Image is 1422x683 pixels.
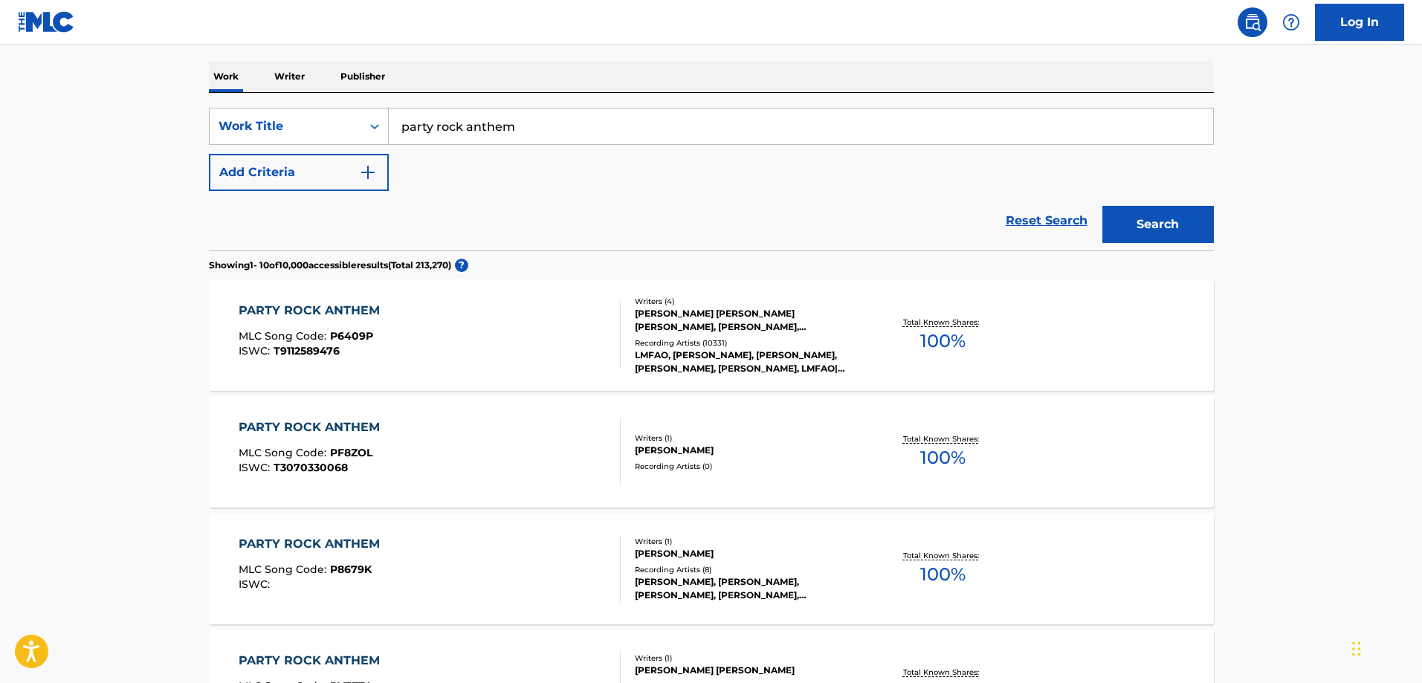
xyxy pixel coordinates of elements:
[336,61,390,92] p: Publisher
[239,446,330,459] span: MLC Song Code :
[635,444,859,457] div: [PERSON_NAME]
[920,328,966,355] span: 100 %
[635,547,859,560] div: [PERSON_NAME]
[635,575,859,602] div: [PERSON_NAME], [PERSON_NAME], [PERSON_NAME], [PERSON_NAME], [PERSON_NAME]
[1244,13,1261,31] img: search
[359,164,377,181] img: 9d2ae6d4665cec9f34b9.svg
[330,329,373,343] span: P6409P
[219,117,352,135] div: Work Title
[635,433,859,444] div: Writers ( 1 )
[274,461,348,474] span: T3070330068
[635,664,859,677] div: [PERSON_NAME] [PERSON_NAME]
[998,204,1095,237] a: Reset Search
[239,302,387,320] div: PARTY ROCK ANTHEM
[920,444,966,471] span: 100 %
[330,563,372,576] span: P8679K
[1102,206,1214,243] button: Search
[903,667,983,678] p: Total Known Shares:
[1276,7,1306,37] div: Help
[239,563,330,576] span: MLC Song Code :
[239,344,274,357] span: ISWC :
[1238,7,1267,37] a: Public Search
[209,154,389,191] button: Add Criteria
[635,461,859,472] div: Recording Artists ( 0 )
[1352,627,1361,671] div: Drag
[239,577,274,591] span: ISWC :
[635,296,859,307] div: Writers ( 4 )
[1315,4,1404,41] a: Log In
[635,337,859,349] div: Recording Artists ( 10331 )
[635,564,859,575] div: Recording Artists ( 8 )
[209,279,1214,391] a: PARTY ROCK ANTHEMMLC Song Code:P6409PISWC:T9112589476Writers (4)[PERSON_NAME] [PERSON_NAME] [PERS...
[270,61,309,92] p: Writer
[635,653,859,664] div: Writers ( 1 )
[209,61,243,92] p: Work
[239,652,387,670] div: PARTY ROCK ANTHEM
[274,344,340,357] span: T9112589476
[903,433,983,444] p: Total Known Shares:
[239,418,387,436] div: PARTY ROCK ANTHEM
[209,396,1214,508] a: PARTY ROCK ANTHEMMLC Song Code:PF8ZOLISWC:T3070330068Writers (1)[PERSON_NAME]Recording Artists (0...
[209,259,451,272] p: Showing 1 - 10 of 10,000 accessible results (Total 213,270 )
[635,307,859,334] div: [PERSON_NAME] [PERSON_NAME] [PERSON_NAME], [PERSON_NAME], [PERSON_NAME]
[18,11,75,33] img: MLC Logo
[239,461,274,474] span: ISWC :
[330,446,372,459] span: PF8ZOL
[920,561,966,588] span: 100 %
[1348,612,1422,683] iframe: Chat Widget
[635,349,859,375] div: LMFAO, [PERSON_NAME], [PERSON_NAME], [PERSON_NAME], [PERSON_NAME], LMFAO|[PERSON_NAME]|[PERSON_NA...
[903,317,983,328] p: Total Known Shares:
[635,536,859,547] div: Writers ( 1 )
[239,329,330,343] span: MLC Song Code :
[1282,13,1300,31] img: help
[239,535,387,553] div: PARTY ROCK ANTHEM
[455,259,468,272] span: ?
[903,550,983,561] p: Total Known Shares:
[209,513,1214,624] a: PARTY ROCK ANTHEMMLC Song Code:P8679KISWC:Writers (1)[PERSON_NAME]Recording Artists (8)[PERSON_NA...
[209,108,1214,250] form: Search Form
